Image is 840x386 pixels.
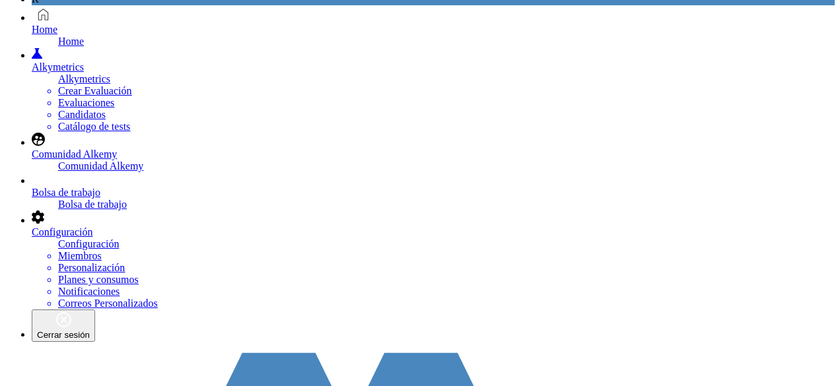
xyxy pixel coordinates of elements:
a: Personalización [58,262,125,273]
a: Notificaciones [58,286,120,297]
a: Evaluaciones [58,97,114,108]
span: Alkymetrics [32,61,84,73]
span: Comunidad Alkemy [58,160,143,172]
span: Home [58,36,84,47]
a: Planes y consumos [58,274,139,285]
a: Catálogo de tests [58,121,130,132]
span: Home [32,24,57,35]
span: Comunidad Alkemy [32,148,117,160]
span: Bolsa de trabajo [32,187,100,198]
span: Configuración [32,226,92,238]
span: Alkymetrics [58,73,110,84]
a: Miembros [58,250,102,261]
span: Bolsa de trabajo [58,199,127,210]
a: Correos Personalizados [58,298,158,309]
span: Cerrar sesión [37,330,90,340]
button: Cerrar sesión [32,309,95,342]
span: Configuración [58,238,119,249]
a: Candidatos [58,109,106,120]
a: Crear Evaluación [58,85,132,96]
